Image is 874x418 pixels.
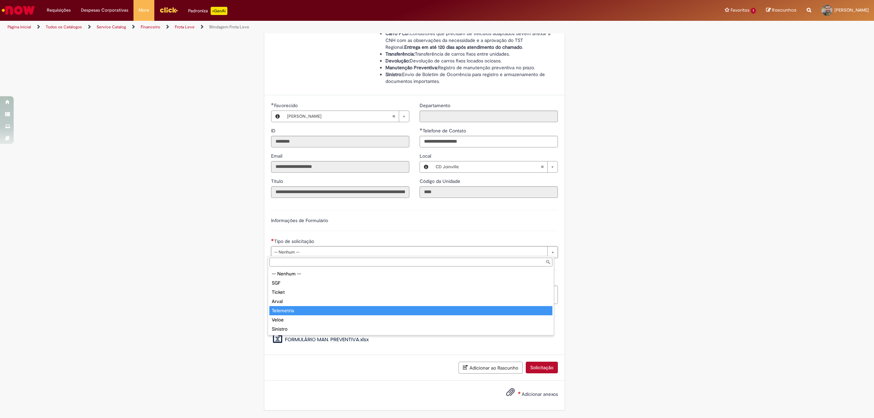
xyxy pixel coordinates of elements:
[269,306,552,315] div: Telemetria
[269,315,552,325] div: Veloe
[268,268,554,335] ul: Tipo de solicitação
[269,325,552,334] div: Sinistro
[269,278,552,288] div: SGF
[269,288,552,297] div: Ticket
[269,297,552,306] div: Arval
[269,269,552,278] div: -- Nenhum --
